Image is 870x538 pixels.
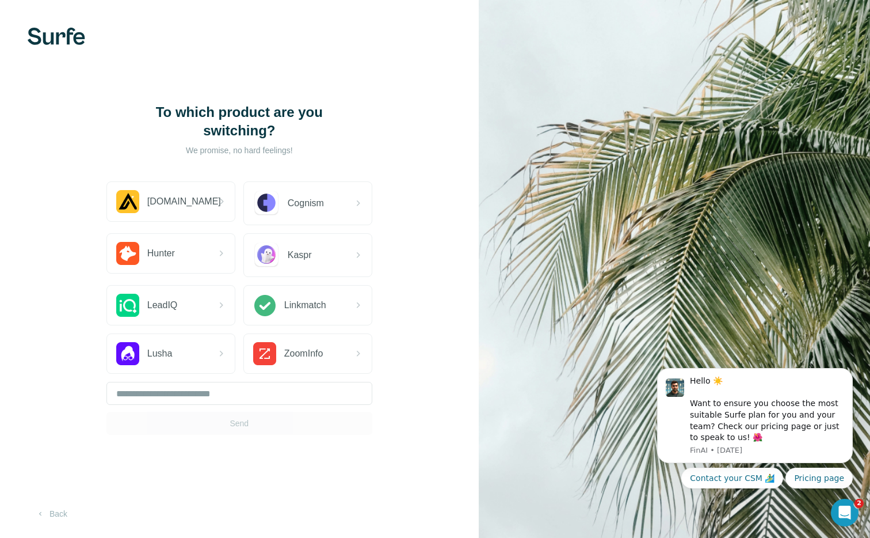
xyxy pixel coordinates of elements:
button: Back [28,503,75,524]
span: LeadIQ [147,298,177,312]
img: Lusha Logo [116,342,139,365]
span: [DOMAIN_NAME] [147,195,221,209]
span: 2 [854,499,864,508]
img: Hunter.io Logo [116,242,139,265]
span: ZoomInfo [284,347,323,361]
iframe: Intercom notifications message [640,358,870,495]
span: Linkmatch [284,298,326,312]
span: Hunter [147,247,175,260]
img: ZoomInfo Logo [253,342,276,365]
span: Kaspr [288,248,312,262]
img: Cognism Logo [253,190,280,217]
p: We promise, no hard feelings! [124,145,354,156]
img: Kaspr Logo [253,242,280,268]
span: Cognism [288,196,324,210]
img: Surfe's logo [28,28,85,45]
img: Apollo.io Logo [116,190,139,213]
span: Lusha [147,347,173,361]
img: LeadIQ Logo [116,294,139,317]
img: Linkmatch Logo [253,294,276,317]
iframe: Intercom live chat [831,499,858,526]
h1: To which product are you switching? [124,103,354,140]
